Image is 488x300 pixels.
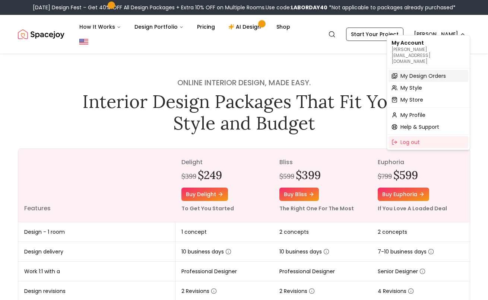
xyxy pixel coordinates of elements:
[389,121,468,133] a: Help & Support
[392,47,465,64] p: [PERSON_NAME][EMAIL_ADDRESS][DOMAIN_NAME]
[400,138,420,146] span: Log out
[400,123,439,131] span: Help & Support
[400,96,423,103] span: My Store
[389,109,468,121] a: My Profile
[389,70,468,82] a: My Design Orders
[389,37,468,67] div: My Account
[389,82,468,94] a: My Style
[400,111,425,119] span: My Profile
[389,94,468,106] a: My Store
[387,35,470,150] div: [PERSON_NAME]
[400,72,446,80] span: My Design Orders
[400,84,422,92] span: My Style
